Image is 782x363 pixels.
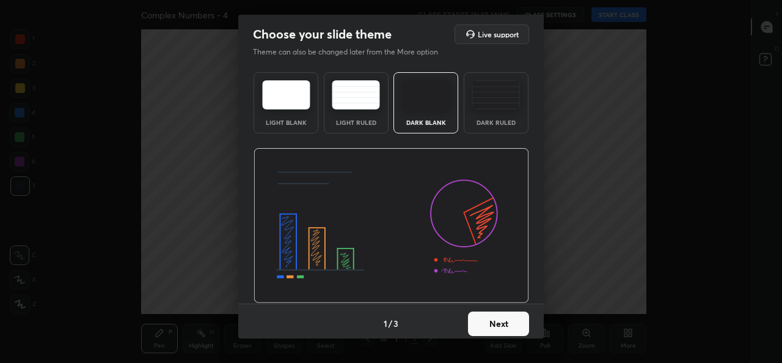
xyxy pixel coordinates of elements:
p: Theme can also be changed later from the More option [253,47,451,58]
div: Light Ruled [332,119,381,125]
img: darkThemeBanner.d06ce4a2.svg [254,148,529,304]
div: Dark Blank [401,119,450,125]
img: lightRuledTheme.5fabf969.svg [332,80,380,110]
img: darkTheme.f0cc69e5.svg [402,80,450,110]
h4: 3 [393,317,398,330]
img: darkRuledTheme.de295e13.svg [472,80,520,110]
div: Light Blank [261,119,310,125]
h4: / [389,317,392,330]
button: Next [468,312,529,336]
h5: Live support [478,31,519,38]
h2: Choose your slide theme [253,26,392,42]
img: lightTheme.e5ed3b09.svg [262,80,310,110]
div: Dark Ruled [472,119,521,125]
h4: 1 [384,317,387,330]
